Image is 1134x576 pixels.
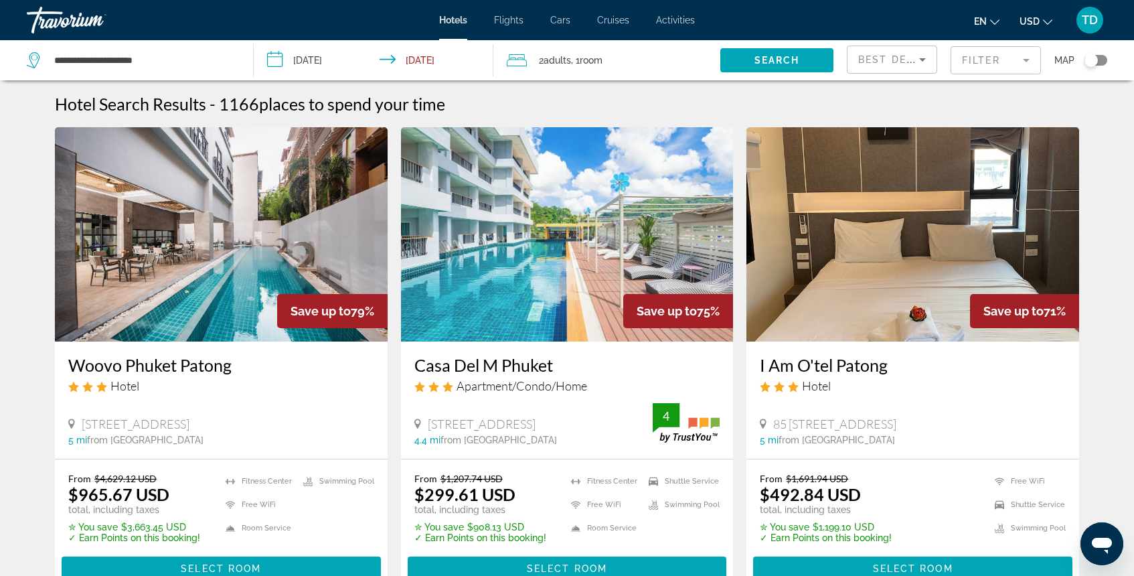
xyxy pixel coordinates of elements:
[414,532,546,543] p: ✓ Earn Points on this booking!
[277,294,388,328] div: 79%
[760,378,1066,393] div: 3 star Hotel
[55,94,206,114] h1: Hotel Search Results
[1080,522,1123,565] iframe: Button to launch messaging window
[974,16,987,27] span: en
[544,55,571,66] span: Adults
[773,417,896,431] span: 85 [STREET_ADDRESS]
[1020,16,1040,27] span: USD
[68,532,200,543] p: ✓ Earn Points on this booking!
[753,560,1072,575] a: Select Room
[219,473,297,490] li: Fitness Center
[873,563,953,574] span: Select Room
[440,435,557,445] span: from [GEOGRAPHIC_DATA]
[414,504,546,515] p: total, including taxes
[760,435,779,445] span: 5 mi
[55,127,388,342] img: Hotel image
[656,15,695,25] a: Activities
[983,304,1044,318] span: Save up to
[414,378,720,393] div: 3 star Apartment
[974,11,999,31] button: Change language
[1054,51,1074,70] span: Map
[210,94,216,114] span: -
[754,55,800,66] span: Search
[637,304,697,318] span: Save up to
[623,294,733,328] div: 75%
[181,563,261,574] span: Select Room
[527,563,607,574] span: Select Room
[988,520,1066,536] li: Swimming Pool
[414,435,440,445] span: 4.4 mi
[87,435,204,445] span: from [GEOGRAPHIC_DATA]
[653,408,679,424] div: 4
[219,520,297,536] li: Room Service
[439,15,467,25] a: Hotels
[951,46,1041,75] button: Filter
[1074,54,1107,66] button: Toggle map
[68,522,200,532] p: $3,663.45 USD
[720,48,833,72] button: Search
[760,473,783,484] span: From
[68,355,374,375] a: Woovo Phuket Patong
[760,504,892,515] p: total, including taxes
[68,484,169,504] ins: $965.67 USD
[68,504,200,515] p: total, including taxes
[219,94,445,114] h2: 1166
[494,15,523,25] a: Flights
[62,560,381,575] a: Select Room
[642,496,720,513] li: Swimming Pool
[550,15,570,25] a: Cars
[440,473,503,484] del: $1,207.74 USD
[1072,6,1107,34] button: User Menu
[457,378,587,393] span: Apartment/Condo/Home
[414,355,720,375] a: Casa Del M Phuket
[94,473,157,484] del: $4,629.12 USD
[760,522,809,532] span: ✮ You save
[779,435,895,445] span: from [GEOGRAPHIC_DATA]
[297,473,374,490] li: Swimming Pool
[786,473,848,484] del: $1,691.94 USD
[428,417,536,431] span: [STREET_ADDRESS]
[564,496,642,513] li: Free WiFi
[414,473,437,484] span: From
[564,520,642,536] li: Room Service
[746,127,1079,342] img: Hotel image
[82,417,189,431] span: [STREET_ADDRESS]
[27,3,161,38] a: Travorium
[760,484,861,504] ins: $492.84 USD
[414,522,546,532] p: $908.13 USD
[1082,13,1098,27] span: TD
[760,522,892,532] p: $1,199.10 USD
[571,51,602,70] span: , 1
[858,54,928,65] span: Best Deals
[408,560,727,575] a: Select Room
[414,484,515,504] ins: $299.61 USD
[219,496,297,513] li: Free WiFi
[110,378,139,393] span: Hotel
[68,473,91,484] span: From
[760,532,892,543] p: ✓ Earn Points on this booking!
[760,355,1066,375] a: I Am O'tel Patong
[1020,11,1052,31] button: Change currency
[68,522,118,532] span: ✮ You save
[254,40,494,80] button: Check-in date: Nov 20, 2025 Check-out date: Nov 26, 2025
[597,15,629,25] a: Cruises
[493,40,720,80] button: Travelers: 2 adults, 0 children
[970,294,1079,328] div: 71%
[291,304,351,318] span: Save up to
[580,55,602,66] span: Room
[642,473,720,490] li: Shuttle Service
[802,378,831,393] span: Hotel
[68,435,87,445] span: 5 mi
[653,403,720,443] img: trustyou-badge.svg
[414,522,464,532] span: ✮ You save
